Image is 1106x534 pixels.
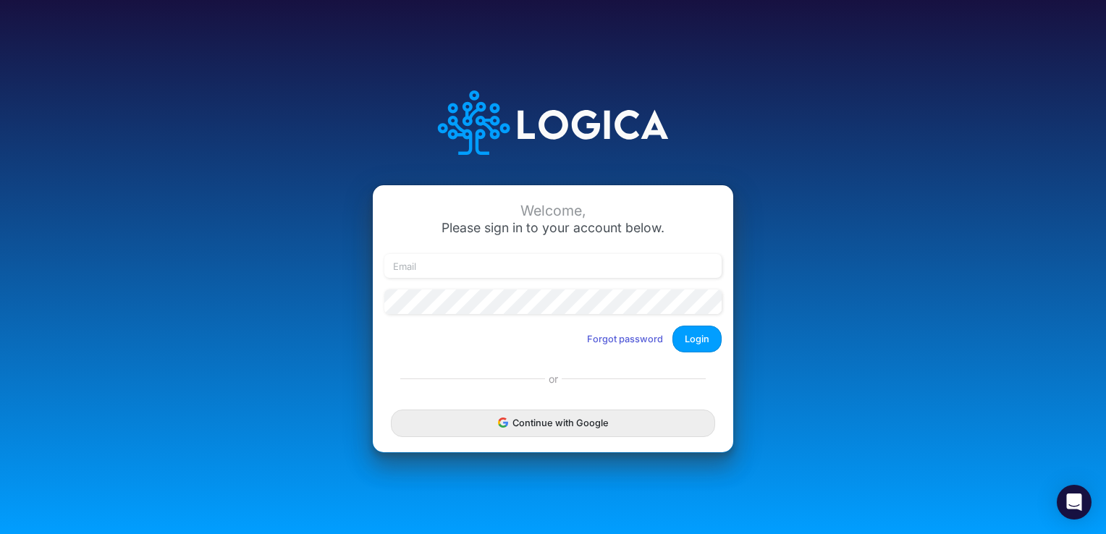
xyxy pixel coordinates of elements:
[384,254,722,279] input: Email
[672,326,722,352] button: Login
[391,410,715,436] button: Continue with Google
[442,220,664,235] span: Please sign in to your account below.
[1057,485,1092,520] div: Open Intercom Messenger
[384,203,722,219] div: Welcome,
[578,327,672,351] button: Forgot password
